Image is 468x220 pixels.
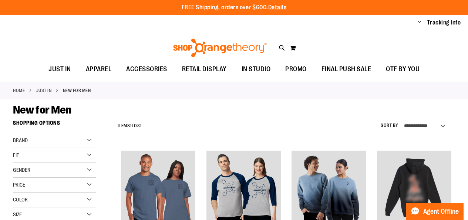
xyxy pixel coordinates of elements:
a: Details [268,4,287,11]
div: Brand [13,133,96,148]
a: PROMO [278,61,314,78]
a: Home [13,87,25,94]
span: Color [13,197,28,203]
span: Gender [13,167,30,173]
span: RETAIL DISPLAY [182,61,227,78]
span: IN STUDIO [242,61,271,78]
a: APPAREL [78,61,119,78]
h2: Items to [118,120,142,132]
span: APPAREL [86,61,112,78]
a: FINAL PUSH SALE [314,61,379,78]
a: JUST IN [36,87,52,94]
a: ACCESSORIES [119,61,175,78]
span: FINAL PUSH SALE [321,61,371,78]
span: 1 [130,123,132,128]
div: Gender [13,163,96,178]
a: IN STUDIO [234,61,278,78]
div: Color [13,193,96,207]
button: Agent Offline [406,203,464,220]
strong: New for Men [63,87,91,94]
span: Price [13,182,25,188]
span: PROMO [285,61,307,78]
a: OTF BY YOU [378,61,427,78]
div: Price [13,178,96,193]
span: Agent Offline [423,208,459,215]
span: Size [13,211,22,217]
a: RETAIL DISPLAY [175,61,234,78]
span: Brand [13,137,28,143]
strong: Shopping Options [13,116,96,133]
p: FREE Shipping, orders over $600. [182,3,287,12]
span: 31 [137,123,142,128]
span: Fit [13,152,19,158]
span: ACCESSORIES [126,61,167,78]
a: Tracking Info [427,19,461,27]
a: JUST IN [41,61,78,78]
span: New for Men [13,104,71,116]
div: Fit [13,148,96,163]
label: Sort By [381,122,398,129]
span: OTF BY YOU [386,61,420,78]
button: Account menu [418,19,421,26]
img: Shop Orangetheory [172,39,268,57]
span: JUST IN [48,61,71,78]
